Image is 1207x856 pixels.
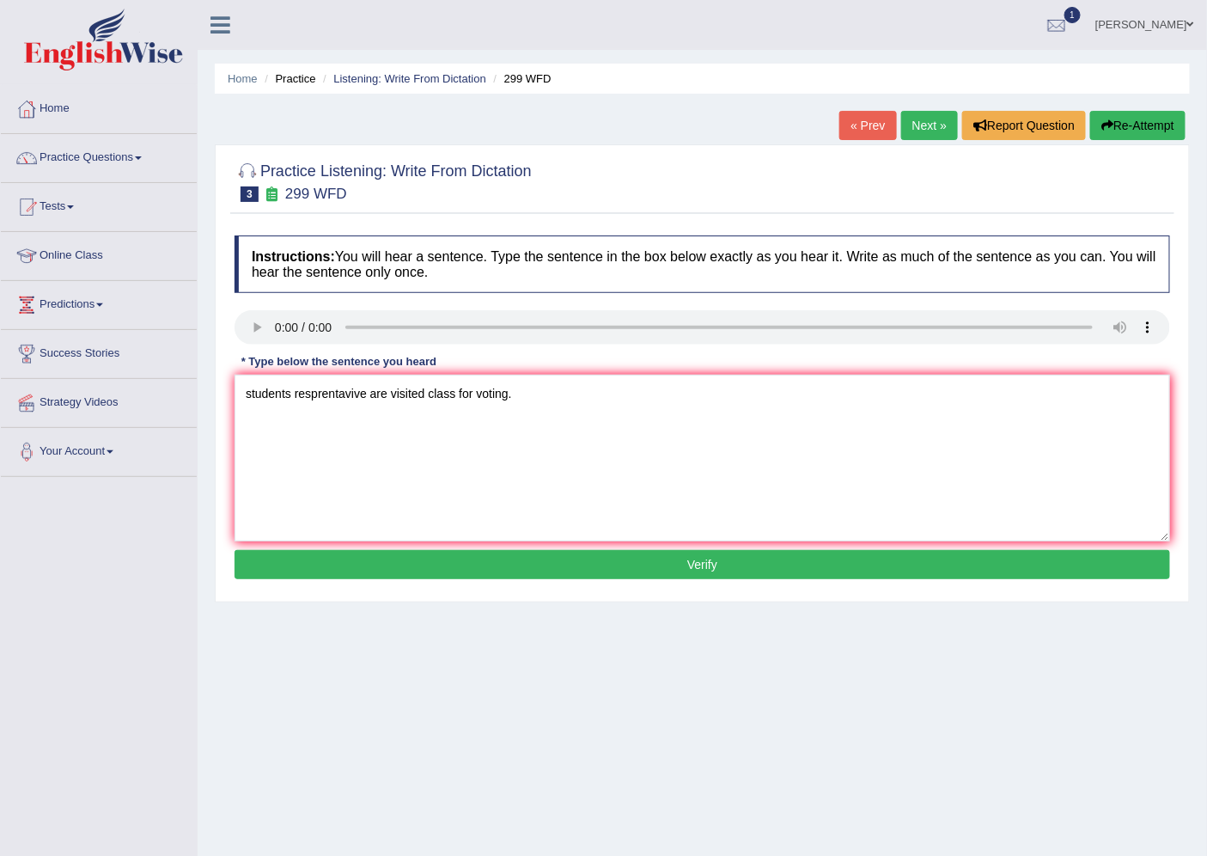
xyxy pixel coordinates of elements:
[260,70,315,87] li: Practice
[1,232,197,275] a: Online Class
[333,72,486,85] a: Listening: Write From Dictation
[962,111,1086,140] button: Report Question
[235,353,443,370] div: * Type below the sentence you heard
[1,183,197,226] a: Tests
[1,134,197,177] a: Practice Questions
[1,428,197,471] a: Your Account
[241,186,259,202] span: 3
[1,330,197,373] a: Success Stories
[1064,7,1082,23] span: 1
[235,235,1170,293] h4: You will hear a sentence. Type the sentence in the box below exactly as you hear it. Write as muc...
[285,186,347,202] small: 299 WFD
[263,186,281,203] small: Exam occurring question
[839,111,896,140] a: « Prev
[228,72,258,85] a: Home
[235,550,1170,579] button: Verify
[490,70,552,87] li: 299 WFD
[1,281,197,324] a: Predictions
[235,159,532,202] h2: Practice Listening: Write From Dictation
[1,85,197,128] a: Home
[1090,111,1186,140] button: Re-Attempt
[901,111,958,140] a: Next »
[252,249,335,264] b: Instructions:
[1,379,197,422] a: Strategy Videos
